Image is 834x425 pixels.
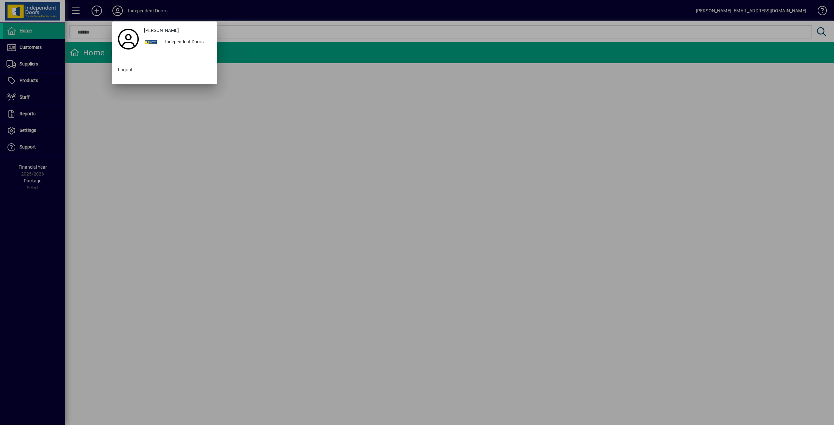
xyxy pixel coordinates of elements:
span: Logout [118,66,133,73]
button: Independent Doors [141,36,214,48]
span: [PERSON_NAME] [144,27,179,34]
a: [PERSON_NAME] [141,25,214,36]
div: Independent Doors [160,36,214,48]
button: Logout [115,64,214,76]
a: Profile [115,33,141,45]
